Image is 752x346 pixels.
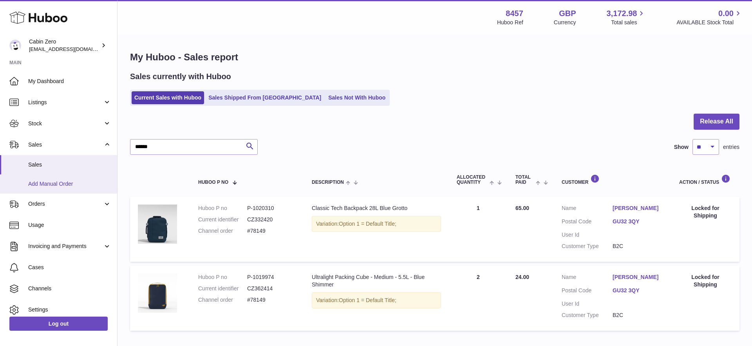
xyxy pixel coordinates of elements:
dt: Customer Type [562,243,613,250]
span: Option 1 = Default Title; [339,221,396,227]
span: Total sales [611,19,646,26]
span: 3,172.98 [607,8,637,19]
span: Channels [28,285,111,292]
dt: Current identifier [198,285,247,292]
span: Sales [28,141,103,149]
div: Variation: [312,292,441,308]
div: Customer [562,174,663,185]
dd: #78149 [247,296,296,304]
label: Show [674,143,689,151]
span: Invoicing and Payments [28,243,103,250]
a: GU32 3QY [613,218,663,225]
span: 65.00 [515,205,529,211]
span: Orders [28,200,103,208]
div: Cabin Zero [29,38,99,53]
dt: User Id [562,300,613,308]
span: 24.00 [515,274,529,280]
img: ULTRA-LIGHT-2024-M-WEB-Blue-Shimme-FRONT.jpg [138,274,177,313]
div: Huboo Ref [497,19,523,26]
dd: CZ332420 [247,216,296,223]
span: Add Manual Order [28,180,111,188]
dt: Name [562,274,613,283]
a: Log out [9,317,108,331]
dt: Huboo P no [198,205,247,212]
h1: My Huboo - Sales report [130,51,739,63]
h2: Sales currently with Huboo [130,71,231,82]
span: Listings [28,99,103,106]
dd: B2C [613,243,663,250]
span: AVAILABLE Stock Total [676,19,743,26]
td: 2 [449,266,508,331]
img: huboo@cabinzero.com [9,40,21,51]
dt: Name [562,205,613,214]
strong: 8457 [506,8,523,19]
span: Cases [28,264,111,271]
span: Settings [28,306,111,313]
div: Action / Status [679,174,732,185]
div: Classic Tech Backpack 28L Blue Grotto [312,205,441,212]
dt: Current identifier [198,216,247,223]
dd: B2C [613,312,663,319]
span: Stock [28,120,103,127]
span: Option 1 = Default Title; [339,297,396,303]
a: Sales Shipped From [GEOGRAPHIC_DATA] [206,91,324,104]
div: Currency [554,19,576,26]
a: GU32 3QY [613,287,663,294]
dd: P-1020310 [247,205,296,212]
dt: Postal Code [562,218,613,227]
dt: Huboo P no [198,274,247,281]
dt: User Id [562,231,613,239]
dt: Channel order [198,227,247,235]
dd: P-1019974 [247,274,296,281]
span: [EMAIL_ADDRESS][DOMAIN_NAME] [29,46,115,52]
span: Description [312,180,344,185]
a: Current Sales with Huboo [132,91,204,104]
span: Usage [28,221,111,229]
a: 0.00 AVAILABLE Stock Total [676,8,743,26]
dd: CZ362414 [247,285,296,292]
dt: Customer Type [562,312,613,319]
div: Locked for Shipping [679,274,732,288]
a: 3,172.98 Total sales [607,8,646,26]
dt: Postal Code [562,287,613,296]
a: [PERSON_NAME] [613,274,663,281]
td: 1 [449,197,508,262]
span: 0.00 [718,8,734,19]
span: ALLOCATED Quantity [457,175,488,185]
div: Ultralight Packing Cube - Medium - 5.5L - Blue Shimmer [312,274,441,288]
button: Release All [694,114,739,130]
span: Huboo P no [198,180,228,185]
a: [PERSON_NAME] [613,205,663,212]
span: entries [723,143,739,151]
a: Sales Not With Huboo [325,91,388,104]
dt: Channel order [198,296,247,304]
span: Sales [28,161,111,168]
span: Total paid [515,175,534,185]
strong: GBP [559,8,576,19]
div: Variation: [312,216,441,232]
span: My Dashboard [28,78,111,85]
img: CLASSIC-TECH-2024-BLUE-GROTTO-FRONT.jpg [138,205,177,244]
dd: #78149 [247,227,296,235]
div: Locked for Shipping [679,205,732,219]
